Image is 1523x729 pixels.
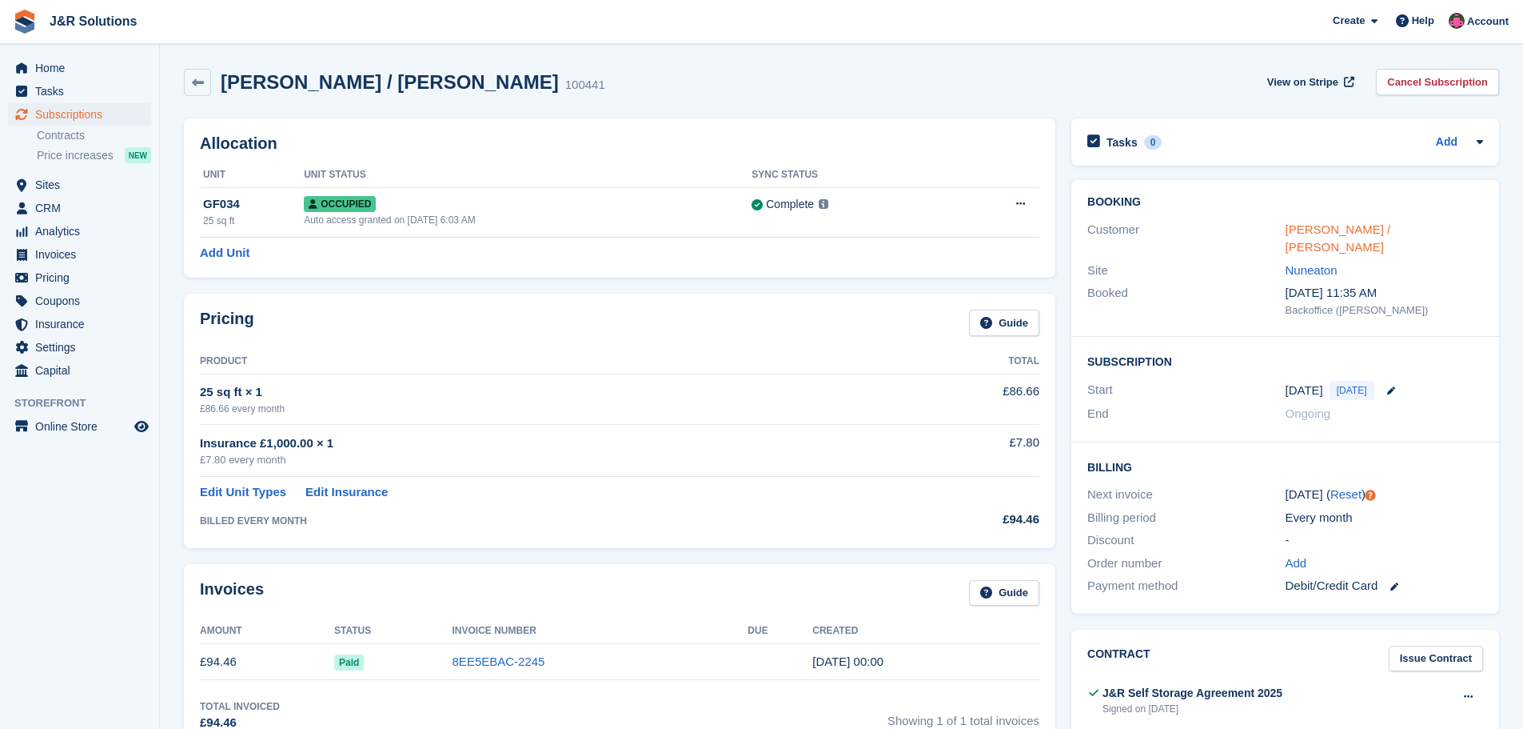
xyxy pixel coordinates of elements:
[35,336,131,358] span: Settings
[35,80,131,102] span: Tasks
[1286,509,1483,527] div: Every month
[35,174,131,196] span: Sites
[8,415,151,438] a: menu
[200,244,249,262] a: Add Unit
[8,57,151,79] a: menu
[200,162,304,188] th: Unit
[200,349,903,375] th: Product
[8,313,151,335] a: menu
[1087,353,1483,369] h2: Subscription
[1376,69,1499,95] a: Cancel Subscription
[1363,488,1377,503] div: Tooltip anchor
[903,511,1039,529] div: £94.46
[8,103,151,126] a: menu
[1087,459,1483,475] h2: Billing
[819,199,828,209] img: icon-info-grey-7440780725fd019a000dd9b08b2336e03edf1995a4989e88bcd33f0948082b44.svg
[43,8,143,34] a: J&R Solutions
[969,580,1039,607] a: Guide
[37,148,114,163] span: Price increases
[35,103,131,126] span: Subscriptions
[35,57,131,79] span: Home
[35,313,131,335] span: Insurance
[203,214,304,228] div: 25 sq ft
[35,243,131,266] span: Invoices
[1087,262,1285,280] div: Site
[1087,555,1285,573] div: Order number
[1102,702,1282,716] div: Signed on [DATE]
[1286,302,1483,318] div: Backoffice ([PERSON_NAME])
[132,417,151,436] a: Preview store
[1087,221,1285,257] div: Customer
[1389,646,1483,672] a: Issue Contract
[748,619,812,644] th: Due
[1087,284,1285,318] div: Booked
[1261,69,1358,95] a: View on Stripe
[305,483,388,502] a: Edit Insurance
[1087,646,1150,672] h2: Contract
[35,415,131,438] span: Online Store
[35,197,131,219] span: CRM
[304,196,376,212] span: Occupied
[8,220,151,242] a: menu
[903,425,1039,477] td: £7.80
[1087,509,1285,527] div: Billing period
[8,290,151,312] a: menu
[37,128,151,143] a: Contracts
[200,644,334,680] td: £94.46
[8,243,151,266] a: menu
[304,213,752,227] div: Auto access granted on [DATE] 6:03 AM
[1087,405,1285,423] div: End
[200,580,264,607] h2: Invoices
[1286,577,1483,595] div: Debit/Credit Card
[1102,685,1282,702] div: J&R Self Storage Agreement 2025
[35,266,131,289] span: Pricing
[200,310,254,336] h2: Pricing
[35,220,131,242] span: Analytics
[1467,14,1509,30] span: Account
[1449,13,1465,29] img: Julie Morgan
[334,655,364,671] span: Paid
[1412,13,1434,29] span: Help
[766,196,814,213] div: Complete
[1333,13,1365,29] span: Create
[1087,531,1285,550] div: Discount
[1087,196,1483,209] h2: Booking
[1286,382,1323,400] time: 2025-08-10 23:00:00 UTC
[453,655,545,668] a: 8EE5EBAC-2245
[1286,222,1391,254] a: [PERSON_NAME] / [PERSON_NAME]
[200,435,903,453] div: Insurance £1,000.00 × 1
[903,349,1039,375] th: Total
[1286,531,1483,550] div: -
[1087,381,1285,400] div: Start
[200,402,903,416] div: £86.66 every month
[1436,134,1457,152] a: Add
[1087,577,1285,595] div: Payment method
[200,619,334,644] th: Amount
[752,162,951,188] th: Sync Status
[200,514,903,528] div: BILLED EVERY MONTH
[8,359,151,382] a: menu
[8,174,151,196] a: menu
[1330,381,1374,400] span: [DATE]
[35,290,131,312] span: Coupons
[13,10,37,34] img: stora-icon-8386f47178a22dfd0bd8f6a31ec36ba5ce8667c1dd55bd0f319d3a0aa187defe.svg
[1286,284,1483,302] div: [DATE] 11:35 AM
[1267,74,1338,90] span: View on Stripe
[1286,555,1307,573] a: Add
[1286,263,1338,277] a: Nuneaton
[203,195,304,214] div: GF034
[14,395,159,411] span: Storefront
[35,359,131,382] span: Capital
[200,699,280,714] div: Total Invoiced
[8,197,151,219] a: menu
[1286,486,1483,504] div: [DATE] ( )
[1087,486,1285,504] div: Next invoice
[453,619,748,644] th: Invoice Number
[8,336,151,358] a: menu
[221,71,559,93] h2: [PERSON_NAME] / [PERSON_NAME]
[1144,135,1162,150] div: 0
[334,619,452,644] th: Status
[200,483,286,502] a: Edit Unit Types
[8,80,151,102] a: menu
[125,147,151,163] div: NEW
